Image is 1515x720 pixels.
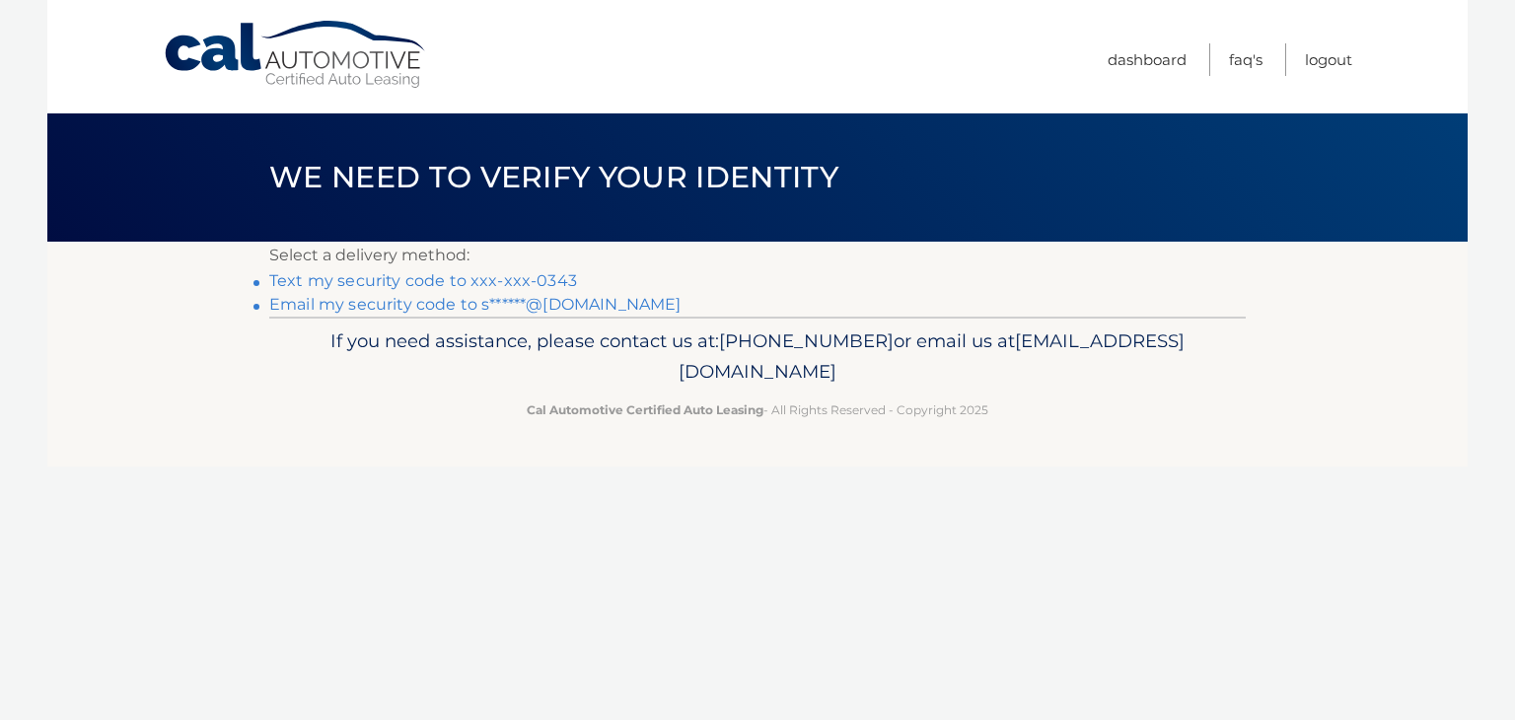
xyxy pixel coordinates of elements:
[282,325,1233,389] p: If you need assistance, please contact us at: or email us at
[1229,43,1262,76] a: FAQ's
[269,242,1246,269] p: Select a delivery method:
[163,20,429,90] a: Cal Automotive
[1305,43,1352,76] a: Logout
[719,329,894,352] span: [PHONE_NUMBER]
[269,271,577,290] a: Text my security code to xxx-xxx-0343
[1108,43,1187,76] a: Dashboard
[527,402,763,417] strong: Cal Automotive Certified Auto Leasing
[282,399,1233,420] p: - All Rights Reserved - Copyright 2025
[269,159,838,195] span: We need to verify your identity
[269,295,682,314] a: Email my security code to s******@[DOMAIN_NAME]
